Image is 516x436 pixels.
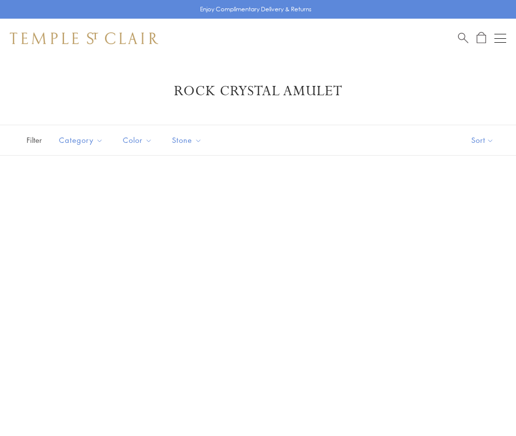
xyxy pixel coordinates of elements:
[54,134,111,146] span: Category
[200,4,312,14] p: Enjoy Complimentary Delivery & Returns
[115,129,160,151] button: Color
[449,125,516,155] button: Show sort by
[494,32,506,44] button: Open navigation
[458,32,468,44] a: Search
[477,32,486,44] a: Open Shopping Bag
[52,129,111,151] button: Category
[118,134,160,146] span: Color
[165,129,209,151] button: Stone
[167,134,209,146] span: Stone
[10,32,158,44] img: Temple St. Clair
[25,82,491,100] h1: Rock Crystal Amulet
